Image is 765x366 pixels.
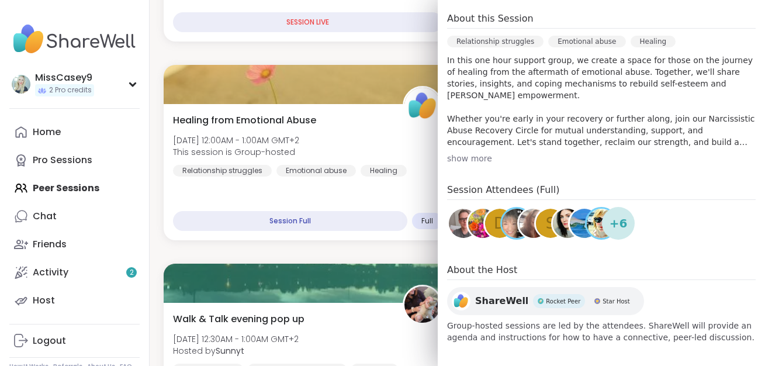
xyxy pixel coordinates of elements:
span: ShareWell [475,294,528,308]
img: ShareWell [452,292,470,310]
div: Healing [631,36,676,47]
div: Pro Sessions [33,154,92,167]
div: Session Full [173,211,407,231]
img: MissCasey9 [12,75,30,94]
img: Rocket Peer [538,298,544,304]
img: zacharygh [449,209,478,238]
span: 2 Pro credits [49,85,92,95]
a: S [534,207,567,240]
div: Relationship struggles [173,165,272,177]
span: Star Host [603,297,629,306]
h4: Session Attendees (Full) [447,183,756,200]
span: This session is Group-hosted [173,146,299,158]
a: ShareWellShareWellRocket PeerRocket PeerStar HostStar Host [447,287,644,315]
div: Friends [33,238,67,251]
div: Healing [361,165,407,177]
a: Host [9,286,140,315]
a: zacharygh [447,207,480,240]
span: [DATE] 12:30AM - 1:00AM GMT+2 [173,333,299,345]
a: PattyG [568,207,601,240]
img: dodi [519,209,548,238]
span: S [546,212,556,235]
b: Sunnyt [216,345,244,357]
img: ReginaMaria [502,209,531,238]
img: Sunnyt [404,286,441,323]
div: Emotional abuse [276,165,356,177]
a: Friends [9,230,140,258]
span: Hosted by [173,345,299,357]
div: MissCasey9 [35,71,94,84]
h4: About this Session [447,12,534,26]
img: Star Host [594,298,600,304]
span: Group-hosted sessions are led by the attendees. ShareWell will provide an agenda and instructions... [447,320,756,343]
span: Rocket Peer [546,297,580,306]
a: ReginaMaria [500,207,533,240]
a: D [483,207,516,240]
img: ShareWell [404,88,441,124]
span: Walk & Talk evening pop up [173,312,304,326]
a: dodi [517,207,550,240]
div: Chat [33,210,57,223]
span: Healing from Emotional Abuse [173,113,316,127]
h4: About the Host [447,263,756,280]
img: Meredith100 [468,209,497,238]
div: Host [33,294,55,307]
a: Logout [9,327,140,355]
div: show more [447,153,756,164]
a: Natalie83 [551,207,584,240]
img: ShareWell Nav Logo [9,19,140,60]
a: Chat [9,202,140,230]
a: Meredith100 [466,207,499,240]
span: Full [421,216,433,226]
a: Activity2 [9,258,140,286]
a: Pro Sessions [9,146,140,174]
img: PattyG [570,209,599,238]
span: + 6 [610,215,628,232]
div: SESSION LIVE [173,12,442,32]
div: Activity [33,266,68,279]
div: Logout [33,334,66,347]
p: In this one hour support group, we create a space for those on the journey of healing from the af... [447,54,756,148]
span: 2 [130,268,134,278]
div: Home [33,126,61,139]
div: Emotional abuse [548,36,625,47]
img: Carolyn_222 [587,209,616,238]
span: D [494,212,506,235]
img: Natalie83 [553,209,582,238]
a: Carolyn_222 [585,207,618,240]
div: Relationship struggles [447,36,544,47]
a: Home [9,118,140,146]
span: [DATE] 12:00AM - 1:00AM GMT+2 [173,134,299,146]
